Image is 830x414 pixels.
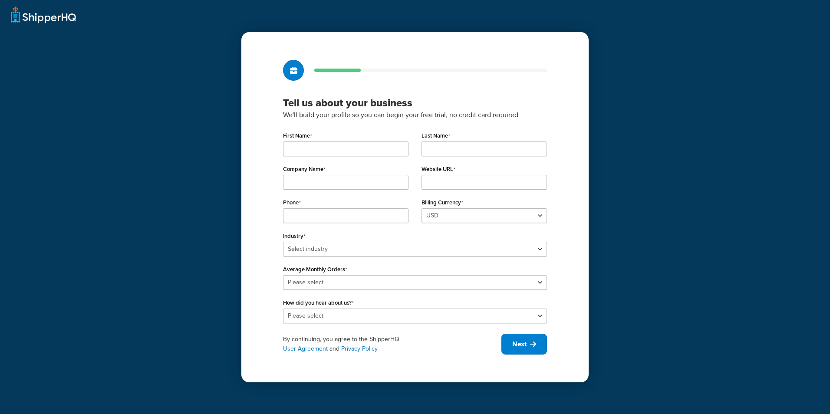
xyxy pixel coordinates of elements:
label: Website URL [422,166,455,173]
label: Billing Currency [422,199,463,206]
button: Next [501,334,547,355]
a: User Agreement [283,344,328,353]
span: Next [512,339,527,349]
p: We'll build your profile so you can begin your free trial, no credit card required [283,109,547,121]
label: Average Monthly Orders [283,266,347,273]
a: Privacy Policy [341,344,378,353]
label: Company Name [283,166,326,173]
label: Last Name [422,132,450,139]
label: How did you hear about us? [283,299,354,306]
label: Industry [283,233,306,240]
label: Phone [283,199,301,206]
div: By continuing, you agree to the ShipperHQ and [283,335,501,354]
h3: Tell us about your business [283,96,547,109]
label: First Name [283,132,312,139]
